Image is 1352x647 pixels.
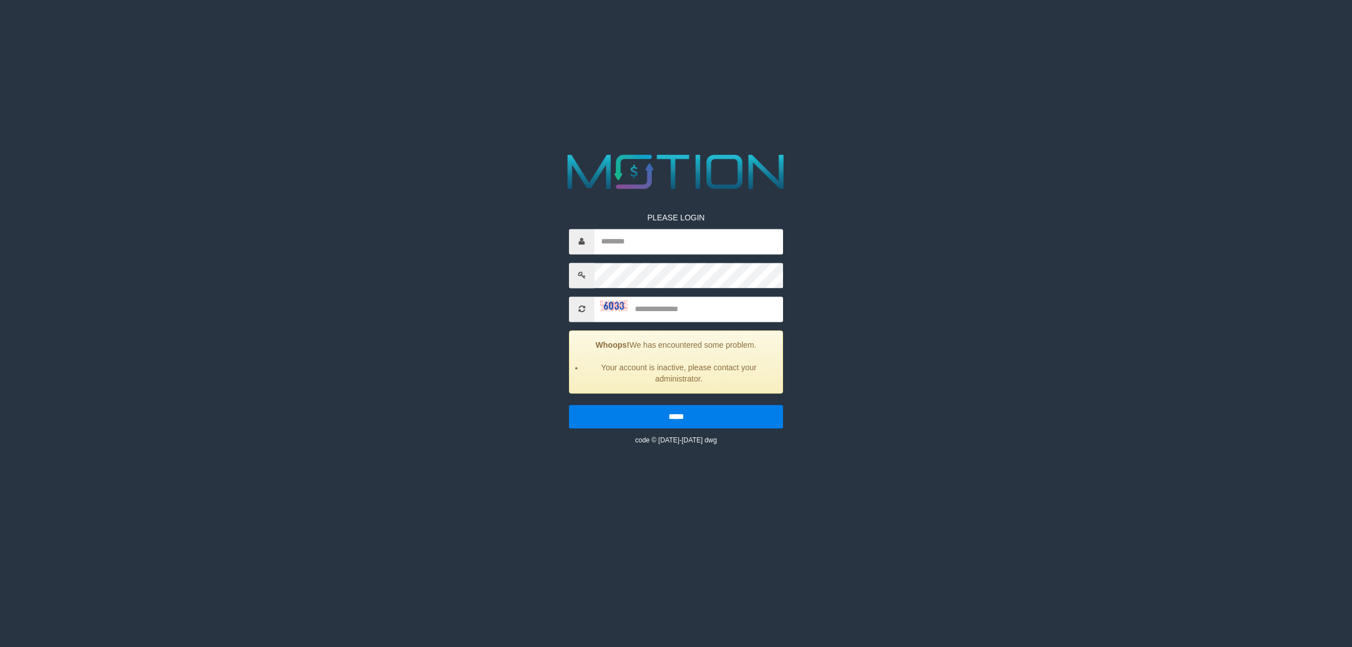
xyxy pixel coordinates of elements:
img: captcha [600,300,628,311]
div: We has encountered some problem. [569,330,783,393]
small: code © [DATE]-[DATE] dwg [635,436,717,444]
p: PLEASE LOGIN [569,212,783,223]
li: Your account is inactive, please contact your administrator. [584,362,774,384]
img: MOTION_logo.png [558,148,794,195]
strong: Whoops! [595,340,629,349]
